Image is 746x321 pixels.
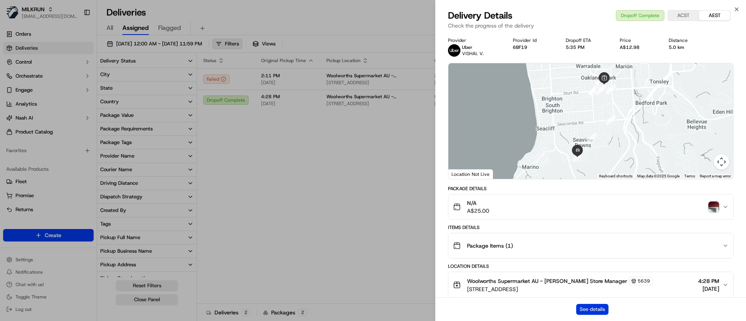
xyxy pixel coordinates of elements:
[587,133,597,143] div: 24
[450,169,476,179] img: Google
[513,44,527,50] button: 6BF19
[467,242,513,250] span: Package Items ( 1 )
[576,304,608,315] button: See details
[467,285,653,293] span: [STREET_ADDRESS]
[684,174,695,178] a: Terms (opens in new tab)
[669,37,704,43] div: Distance
[589,83,599,94] div: 11
[669,44,704,50] div: 5.0 km
[448,194,733,219] button: N/AA$25.00photo_proof_of_delivery image
[589,85,599,95] div: 16
[714,154,729,170] button: Map camera controls
[700,174,731,178] a: Report a map error
[448,233,733,258] button: Package Items (1)
[595,85,605,95] div: 21
[597,85,607,95] div: 2
[637,174,680,178] span: Map data ©2025 Google
[599,174,633,179] button: Keyboard shortcuts
[698,285,719,293] span: [DATE]
[638,278,650,284] span: 5639
[513,37,553,43] div: Provider Id
[668,10,699,21] button: ACST
[589,81,599,91] div: 4
[448,9,512,22] span: Delivery Details
[620,44,656,50] div: A$12.98
[620,37,656,43] div: Price
[467,207,489,215] span: A$25.00
[566,44,608,50] div: 5:35 PM
[450,169,476,179] a: Open this area in Google Maps (opens a new window)
[699,10,730,21] button: AEST
[606,84,616,94] div: 22
[448,169,493,179] div: Location Not Live
[698,277,719,285] span: 4:28 PM
[448,44,460,57] img: uber-new-logo.jpeg
[708,201,719,212] img: photo_proof_of_delivery image
[467,199,489,207] span: N/A
[589,82,599,92] div: 5
[467,277,627,285] span: Woolworths Supermarket AU - [PERSON_NAME] Store Manager
[589,84,599,94] div: 15
[448,263,734,269] div: Location Details
[462,50,484,57] span: VISHAL V.
[589,82,599,92] div: 6
[589,84,599,94] div: 13
[448,186,734,192] div: Package Details
[448,22,734,29] p: Check the progress of the delivery
[566,37,608,43] div: Dropoff ETA
[462,44,484,50] p: Uber
[588,83,598,93] div: 7
[605,115,615,125] div: 23
[448,224,734,231] div: Items Details
[589,84,599,94] div: 18
[448,37,500,43] div: Provider
[589,85,599,95] div: 20
[448,272,733,298] button: Woolworths Supermarket AU - [PERSON_NAME] Store Manager5639[STREET_ADDRESS]4:28 PM[DATE]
